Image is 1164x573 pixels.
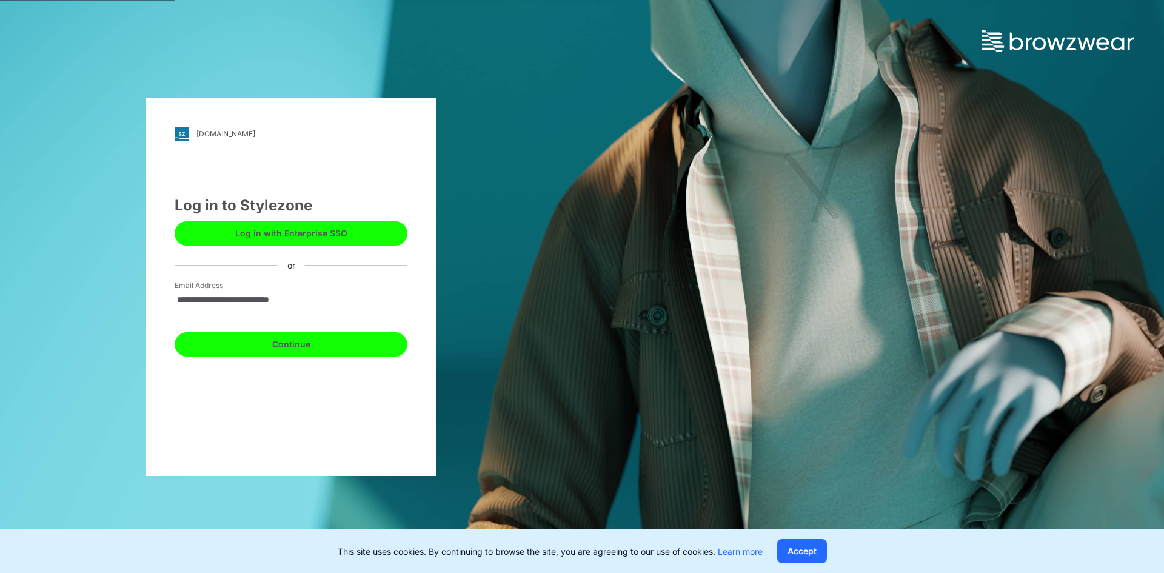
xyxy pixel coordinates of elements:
[175,127,189,141] img: svg+xml;base64,PHN2ZyB3aWR0aD0iMjgiIGhlaWdodD0iMjgiIHZpZXdCb3g9IjAgMCAyOCAyOCIgZmlsbD0ibm9uZSIgeG...
[175,195,407,216] div: Log in to Stylezone
[718,546,763,557] a: Learn more
[278,259,305,272] div: or
[175,127,407,141] a: [DOMAIN_NAME]
[982,30,1134,52] img: browzwear-logo.73288ffb.svg
[175,332,407,357] button: Continue
[175,221,407,246] button: Log in with Enterprise SSO
[777,539,827,563] button: Accept
[338,545,763,558] p: This site uses cookies. By continuing to browse the site, you are agreeing to our use of cookies.
[196,129,255,138] div: [DOMAIN_NAME]
[175,280,259,291] label: Email Address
